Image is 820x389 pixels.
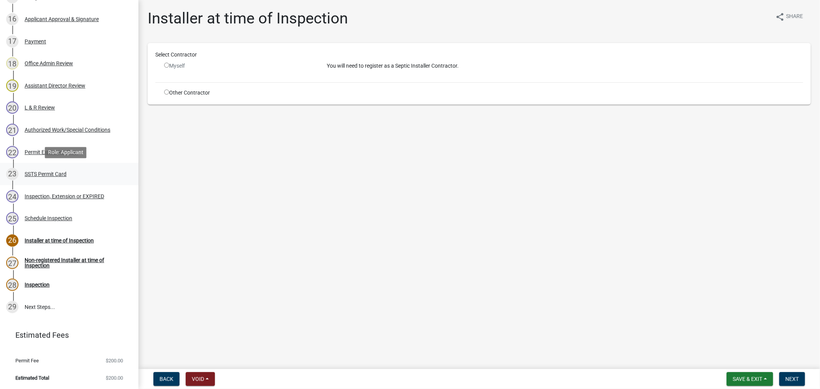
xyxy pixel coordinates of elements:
[106,358,123,363] span: $200.00
[6,13,18,25] div: 16
[150,51,809,59] div: Select Contractor
[6,35,18,48] div: 17
[6,80,18,92] div: 19
[25,216,72,221] div: Schedule Inspection
[158,89,321,97] div: Other Contractor
[25,282,50,288] div: Inspection
[779,372,805,386] button: Next
[192,376,204,382] span: Void
[727,372,773,386] button: Save & Exit
[25,238,94,243] div: Installer at time of Inspection
[775,12,785,22] i: share
[164,62,315,70] div: Myself
[15,358,39,363] span: Permit Fee
[6,301,18,313] div: 29
[25,17,99,22] div: Applicant Approval & Signature
[25,127,110,133] div: Authorized Work/Special Conditions
[6,168,18,180] div: 23
[25,171,67,177] div: SSTS Permit Card
[6,212,18,224] div: 25
[6,327,126,343] a: Estimated Fees
[6,257,18,269] div: 27
[25,105,55,110] div: L & R Review
[148,9,348,28] h1: Installer at time of Inspection
[15,376,49,381] span: Estimated Total
[153,372,180,386] button: Back
[6,234,18,247] div: 26
[6,146,18,158] div: 22
[25,83,85,88] div: Assistant Director Review
[6,190,18,203] div: 24
[733,376,762,382] span: Save & Exit
[769,9,809,24] button: shareShare
[6,101,18,114] div: 20
[327,62,803,70] p: You will need to register as a Septic Installer Contractor.
[106,376,123,381] span: $200.00
[25,258,126,268] div: Non-registered Installer at time of Inspection
[160,376,173,382] span: Back
[786,12,803,22] span: Share
[785,376,799,382] span: Next
[25,150,78,155] div: Permit Expiration Date
[25,39,46,44] div: Payment
[6,57,18,70] div: 18
[45,147,86,158] div: Role: Applicant
[25,194,104,199] div: Inspection, Extension or EXPIRED
[25,61,73,66] div: Office Admin Review
[186,372,215,386] button: Void
[6,279,18,291] div: 28
[6,124,18,136] div: 21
